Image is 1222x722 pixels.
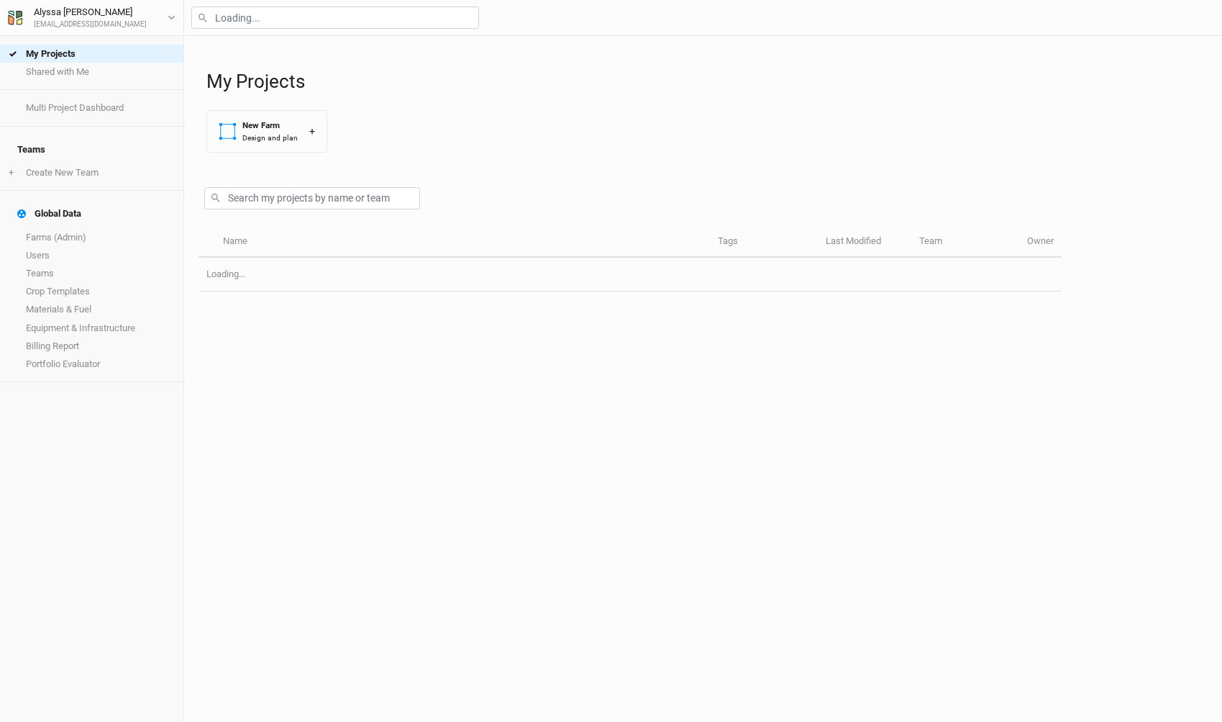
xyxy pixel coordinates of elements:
div: Design and plan [242,132,298,143]
td: Loading... [199,258,1062,292]
th: Tags [710,227,818,258]
h1: My Projects [206,71,1208,93]
span: + [9,167,14,179]
div: Alyssa [PERSON_NAME] [34,5,147,19]
div: Global Data [17,208,81,220]
div: New Farm [242,119,298,132]
input: Search my projects by name or team [204,187,420,209]
th: Name [214,227,709,258]
th: Last Modified [818,227,911,258]
input: Loading... [191,6,479,29]
div: [EMAIL_ADDRESS][DOMAIN_NAME] [34,19,147,30]
div: + [309,124,315,139]
h4: Teams [9,135,175,164]
button: New FarmDesign and plan+ [206,110,327,153]
th: Owner [1019,227,1062,258]
th: Team [911,227,1019,258]
button: Alyssa [PERSON_NAME][EMAIL_ADDRESS][DOMAIN_NAME] [7,4,176,30]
